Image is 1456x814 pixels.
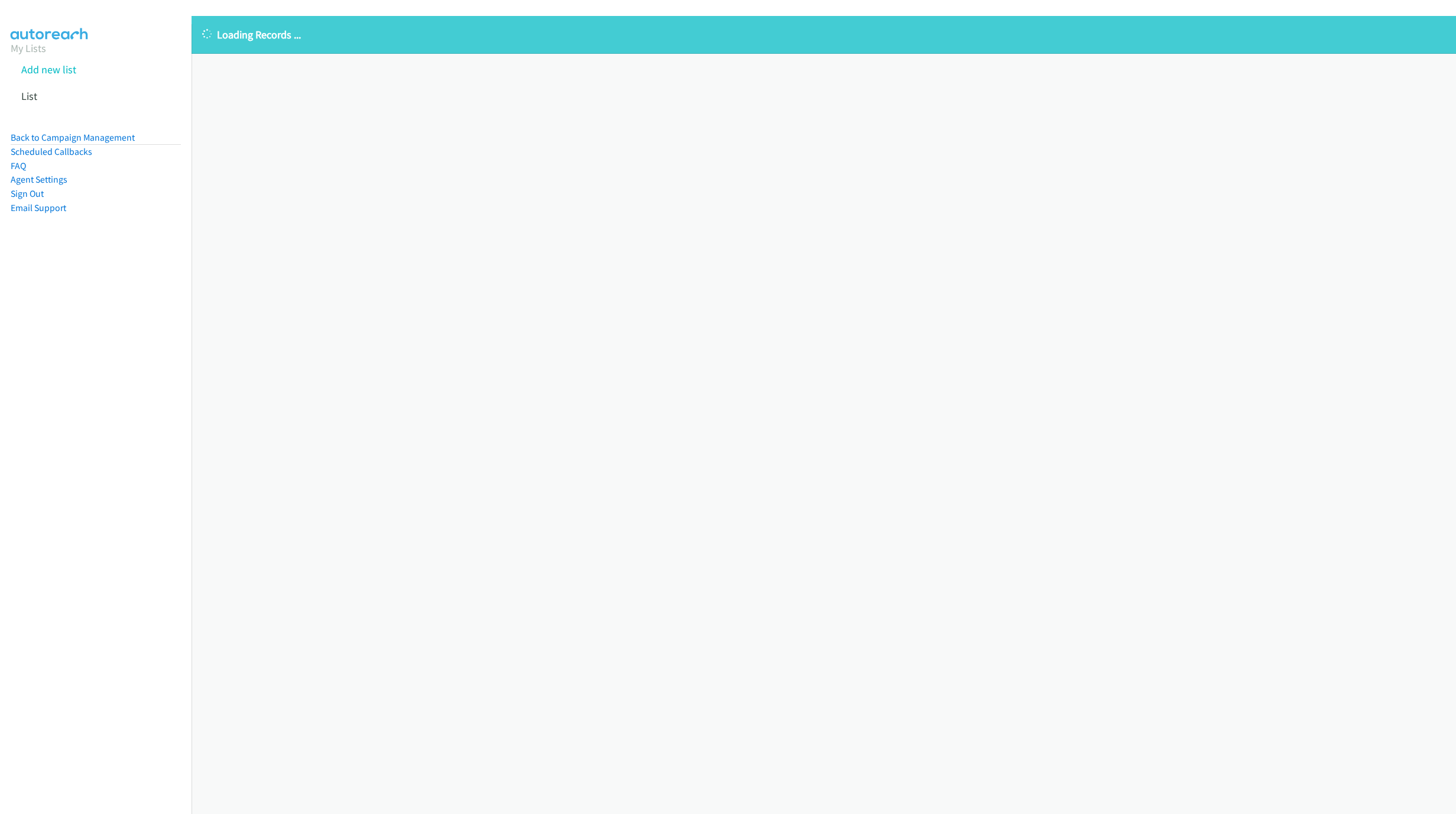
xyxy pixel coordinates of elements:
a: Back to Campaign Management [11,132,135,143]
a: List [21,89,37,103]
a: Sign Out [11,188,44,199]
a: My Lists [11,41,46,55]
a: FAQ [11,160,26,171]
a: Scheduled Callbacks [11,146,92,157]
a: Add new list [21,63,76,76]
a: Agent Settings [11,174,67,185]
a: Email Support [11,202,66,213]
p: Loading Records ... [202,27,1445,43]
